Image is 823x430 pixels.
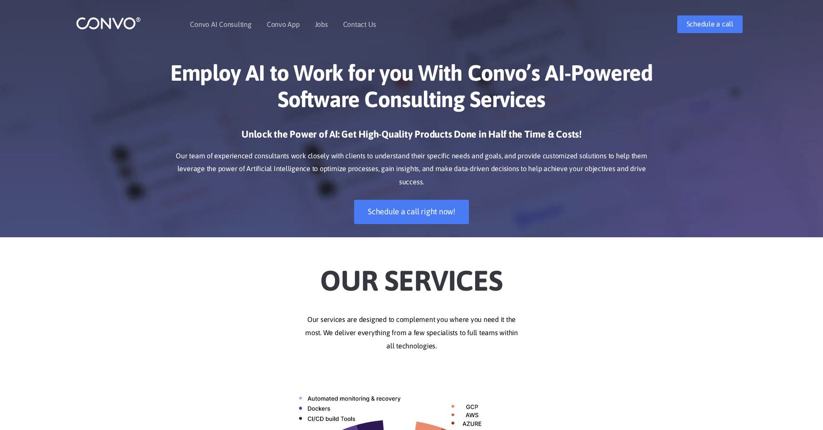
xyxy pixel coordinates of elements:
p: Our services are designed to complement you where you need it the most. We deliver everything fro... [166,313,657,353]
p: Our team of experienced consultants work closely with clients to understand their specific needs ... [166,150,657,189]
a: Jobs [315,21,328,28]
a: Convo App [267,21,300,28]
h1: Employ AI to Work for you With Convo’s AI-Powered Software Consulting Services [166,60,657,119]
a: Schedule a call [677,15,743,33]
a: Convo AI Consulting [190,21,251,28]
a: Contact Us [343,21,376,28]
img: logo_1.png [76,16,141,30]
h2: Our Services [166,251,657,300]
h3: Unlock the Power of AI: Get High-Quality Products Done in Half the Time & Costs! [166,128,657,147]
a: Schedule a call right now! [354,200,469,224]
